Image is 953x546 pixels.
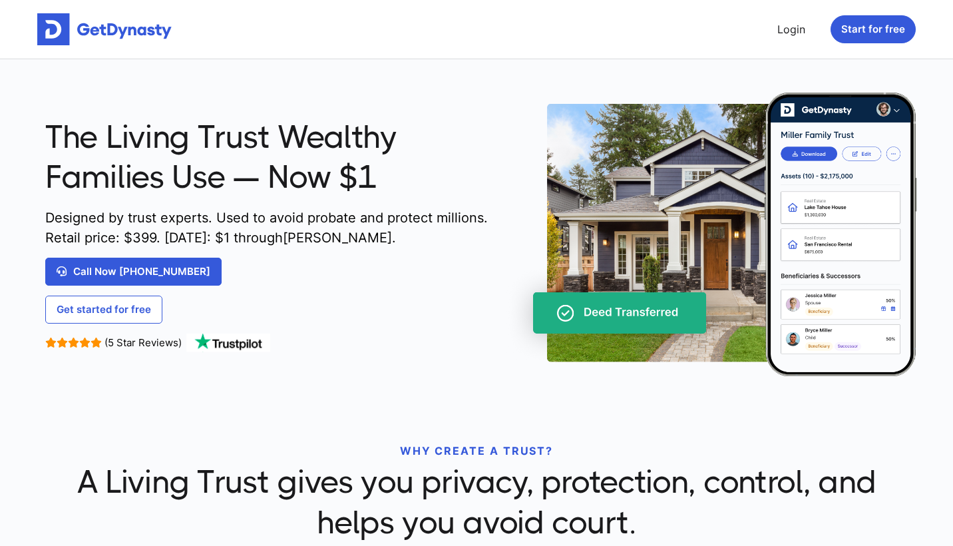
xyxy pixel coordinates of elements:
[185,334,272,352] img: TrustPilot Logo
[504,93,918,376] img: trust-on-cellphone
[104,336,182,349] span: (5 Star Reviews)
[45,443,908,459] p: WHY CREATE A TRUST?
[45,258,222,286] a: Call Now [PHONE_NUMBER]
[45,462,908,543] span: A Living Trust gives you privacy, protection, control, and helps you avoid court.
[772,16,811,43] a: Login
[831,15,916,43] button: Start for free
[37,13,172,45] img: Get started for free with Dynasty Trust Company
[45,117,494,198] span: The Living Trust Wealthy Families Use — Now $1
[45,208,494,248] span: Designed by trust experts. Used to avoid probate and protect millions. Retail price: $ 399 . [DAT...
[45,296,162,324] a: Get started for free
